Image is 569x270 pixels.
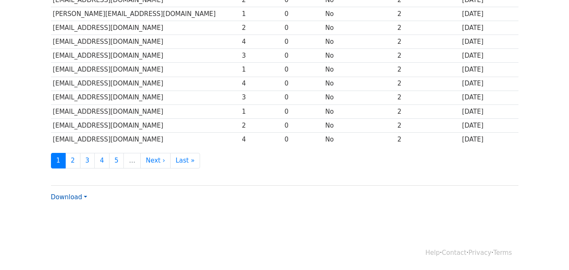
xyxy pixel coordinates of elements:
[283,35,323,49] td: 0
[283,118,323,132] td: 0
[51,132,240,146] td: [EMAIL_ADDRESS][DOMAIN_NAME]
[323,35,395,49] td: No
[240,21,282,35] td: 2
[240,118,282,132] td: 2
[80,153,95,168] a: 3
[51,49,240,63] td: [EMAIL_ADDRESS][DOMAIN_NAME]
[283,7,323,21] td: 0
[65,153,80,168] a: 2
[323,118,395,132] td: No
[460,21,518,35] td: [DATE]
[240,7,282,21] td: 1
[283,91,323,104] td: 0
[493,249,512,257] a: Terms
[283,104,323,118] td: 0
[283,132,323,146] td: 0
[425,249,440,257] a: Help
[170,153,200,168] a: Last »
[323,49,395,63] td: No
[460,132,518,146] td: [DATE]
[323,63,395,77] td: No
[323,7,395,21] td: No
[240,91,282,104] td: 3
[460,35,518,49] td: [DATE]
[51,104,240,118] td: [EMAIL_ADDRESS][DOMAIN_NAME]
[240,77,282,91] td: 4
[395,91,460,104] td: 2
[395,35,460,49] td: 2
[283,21,323,35] td: 0
[323,91,395,104] td: No
[395,49,460,63] td: 2
[460,63,518,77] td: [DATE]
[527,230,569,270] iframe: Chat Widget
[51,63,240,77] td: [EMAIL_ADDRESS][DOMAIN_NAME]
[323,77,395,91] td: No
[109,153,124,168] a: 5
[395,118,460,132] td: 2
[323,104,395,118] td: No
[460,91,518,104] td: [DATE]
[395,77,460,91] td: 2
[460,49,518,63] td: [DATE]
[442,249,466,257] a: Contact
[460,77,518,91] td: [DATE]
[51,21,240,35] td: [EMAIL_ADDRESS][DOMAIN_NAME]
[460,118,518,132] td: [DATE]
[51,91,240,104] td: [EMAIL_ADDRESS][DOMAIN_NAME]
[395,21,460,35] td: 2
[395,104,460,118] td: 2
[51,35,240,49] td: [EMAIL_ADDRESS][DOMAIN_NAME]
[460,7,518,21] td: [DATE]
[240,35,282,49] td: 4
[140,153,171,168] a: Next ›
[468,249,491,257] a: Privacy
[395,132,460,146] td: 2
[240,49,282,63] td: 3
[283,49,323,63] td: 0
[51,118,240,132] td: [EMAIL_ADDRESS][DOMAIN_NAME]
[51,153,66,168] a: 1
[94,153,110,168] a: 4
[323,21,395,35] td: No
[51,77,240,91] td: [EMAIL_ADDRESS][DOMAIN_NAME]
[240,63,282,77] td: 1
[283,63,323,77] td: 0
[460,104,518,118] td: [DATE]
[240,104,282,118] td: 1
[283,77,323,91] td: 0
[323,132,395,146] td: No
[51,7,240,21] td: [PERSON_NAME][EMAIL_ADDRESS][DOMAIN_NAME]
[51,193,87,201] a: Download
[395,63,460,77] td: 2
[240,132,282,146] td: 4
[395,7,460,21] td: 2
